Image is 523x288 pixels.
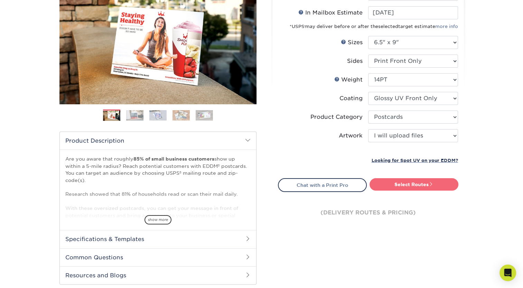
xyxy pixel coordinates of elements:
img: EDDM 04 [172,110,190,121]
h2: Common Questions [60,248,256,266]
div: Sizes [341,38,363,47]
div: Weight [334,76,363,84]
sup: ® [305,25,305,27]
img: EDDM 05 [196,110,213,121]
small: Looking for Spot UV on your EDDM? [372,158,458,163]
img: EDDM 01 [103,110,120,122]
div: Sides [347,57,363,65]
strong: 85% of small business customers [133,156,214,162]
span: show more [144,215,171,224]
img: EDDM 03 [149,110,167,121]
p: Are you aware that roughly show up within a 5-mile radius? Reach potential customers with EDDM® p... [65,155,251,282]
small: *USPS may deliver before or after the target estimate [290,24,458,29]
a: more info [435,24,458,29]
a: Looking for Spot UV on your EDDM? [372,157,458,163]
div: Product Category [310,113,363,121]
div: Coating [339,94,363,103]
h2: Specifications & Templates [60,230,256,248]
img: EDDM 02 [126,110,143,121]
div: (delivery routes & pricing) [278,192,458,233]
a: Chat with a Print Pro [278,178,367,192]
span: selected [378,24,398,29]
h2: Resources and Blogs [60,266,256,284]
div: Artwork [339,132,363,140]
h2: Product Description [60,132,256,150]
div: In Mailbox Estimate [298,9,363,17]
a: Select Routes [370,178,458,191]
div: Open Intercom Messenger [499,265,516,281]
input: Select Date [368,6,458,19]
